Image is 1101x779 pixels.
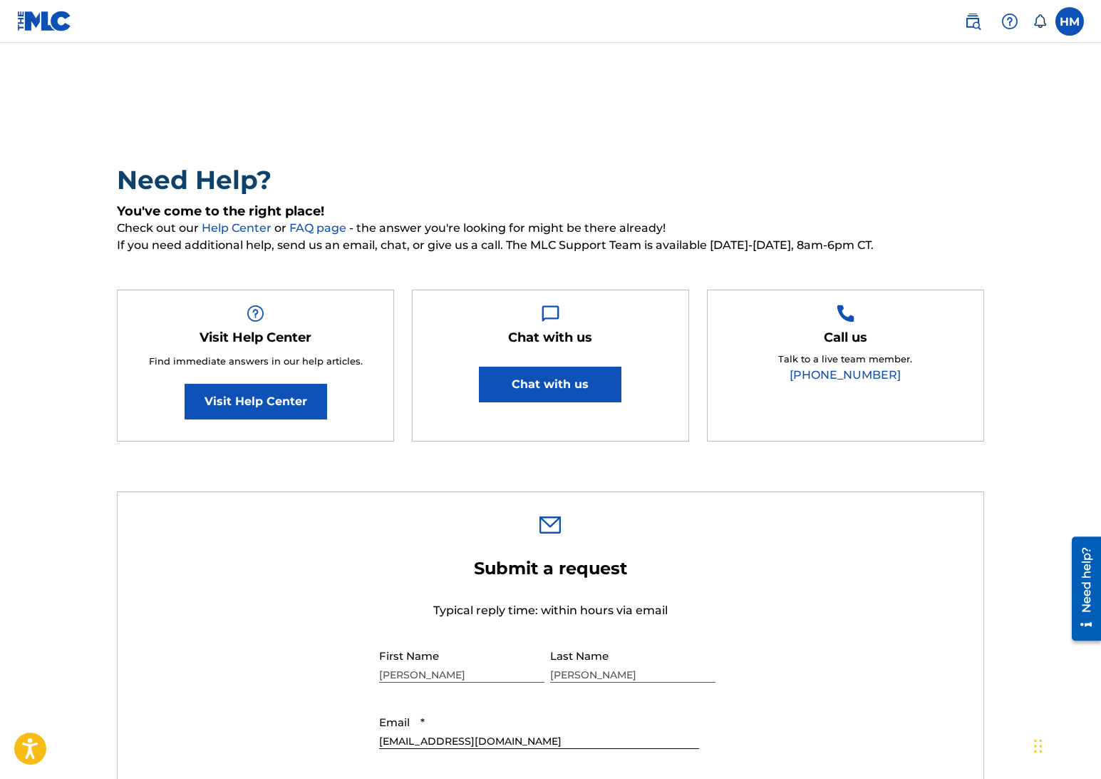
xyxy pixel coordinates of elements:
img: search [964,13,981,30]
a: Help Center [202,221,274,235]
h5: Visit Help Center [200,330,311,346]
h2: Need Help? [117,164,984,196]
span: If you need additional help, send us an email, chat, or give us a call. The MLC Support Team is a... [117,237,984,254]
img: Help Box Image [247,305,264,322]
h2: Submit a request [379,558,721,579]
img: help [1001,13,1018,30]
iframe: Resource Center [1061,531,1101,646]
iframe: Chat Widget [1030,711,1101,779]
div: Drag [1034,725,1043,768]
img: MLC Logo [17,11,72,31]
span: Find immediate answers in our help articles. [149,355,363,367]
div: Help [996,7,1024,36]
img: 0ff00501b51b535a1dc6.svg [539,516,561,534]
a: Public Search [958,7,987,36]
div: Notifications [1033,14,1047,29]
img: Help Box Image [837,305,854,322]
h5: Call us [824,330,867,346]
a: [PHONE_NUMBER] [790,368,901,382]
h5: Chat with us [508,330,592,346]
a: FAQ page [289,221,349,235]
img: Help Box Image [542,305,559,322]
span: Typical reply time: within hours via email [433,604,668,617]
h5: You've come to the right place! [117,203,984,220]
div: User Menu [1055,7,1084,36]
a: Visit Help Center [185,384,327,419]
button: Chat with us [479,367,621,402]
p: Talk to a live team member. [778,352,912,367]
span: Check out our or - the answer you're looking for might be there already! [117,220,984,237]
